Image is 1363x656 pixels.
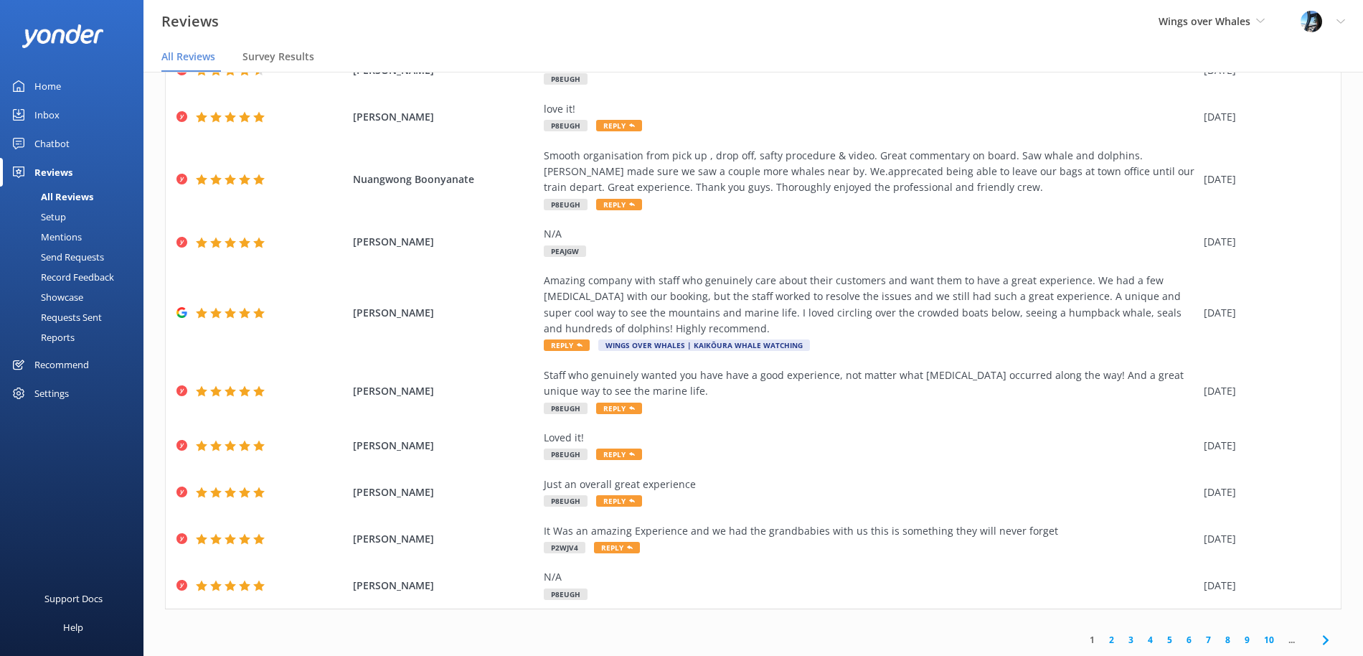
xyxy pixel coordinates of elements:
div: Support Docs [44,584,103,613]
a: Send Requests [9,247,143,267]
div: Showcase [9,287,83,307]
span: P8EUGH [544,495,588,507]
span: Reply [596,120,642,131]
div: [DATE] [1204,578,1323,594]
div: Requests Sent [9,307,102,327]
a: Requests Sent [9,307,143,327]
a: 8 [1218,633,1237,647]
span: P8EUGH [544,403,588,414]
span: [PERSON_NAME] [353,109,537,125]
span: P8EUGH [544,449,588,460]
a: 3 [1121,633,1141,647]
span: Reply [596,449,642,460]
div: love it! [544,101,1197,117]
div: [DATE] [1204,172,1323,187]
div: All Reviews [9,187,93,207]
div: Smooth organisation from pick up , drop off, safty procedure & video. Great commentary on board. ... [544,148,1197,196]
span: Reply [594,542,640,553]
div: Recommend [34,350,89,379]
div: N/A [544,569,1197,585]
span: [PERSON_NAME] [353,305,537,321]
span: Survey Results [242,50,314,64]
a: All Reviews [9,187,143,207]
a: 6 [1179,633,1199,647]
img: 145-1635463833.jpg [1301,11,1322,32]
div: Inbox [34,100,60,129]
div: [DATE] [1204,383,1323,399]
div: [DATE] [1204,305,1323,321]
a: 1 [1083,633,1102,647]
span: PEAJGW [544,245,586,257]
span: ... [1281,633,1302,647]
a: Record Feedback [9,267,143,287]
span: [PERSON_NAME] [353,438,537,454]
div: Home [34,72,61,100]
div: [DATE] [1204,438,1323,454]
img: yonder-white-logo.png [22,24,104,48]
span: P8EUGH [544,120,588,131]
a: 4 [1141,633,1160,647]
span: P2WJV4 [544,542,585,553]
a: Reports [9,327,143,347]
span: P8EUGH [544,589,588,600]
span: Reply [596,199,642,210]
span: Reply [596,403,642,414]
div: Reviews [34,158,72,187]
a: Mentions [9,227,143,247]
div: Reports [9,327,75,347]
span: [PERSON_NAME] [353,234,537,250]
div: Settings [34,379,69,408]
a: 10 [1257,633,1281,647]
span: Nuangwong Boonyanate [353,172,537,187]
div: Staff who genuinely wanted you have have a good experience, not matter what [MEDICAL_DATA] occurr... [544,367,1197,400]
h3: Reviews [161,10,219,33]
span: Wings Over Whales | Kaikōura Whale Watching [598,339,810,351]
span: Reply [544,339,590,351]
div: [DATE] [1204,109,1323,125]
a: 5 [1160,633,1179,647]
span: P8EUGH [544,73,588,85]
span: [PERSON_NAME] [353,484,537,500]
div: [DATE] [1204,234,1323,250]
a: Showcase [9,287,143,307]
a: Setup [9,207,143,227]
div: [DATE] [1204,531,1323,547]
div: Chatbot [34,129,70,158]
div: N/A [544,226,1197,242]
div: Setup [9,207,66,227]
div: Loved it! [544,430,1197,446]
a: 7 [1199,633,1218,647]
span: Wings over Whales [1159,14,1250,28]
span: [PERSON_NAME] [353,383,537,399]
span: Reply [596,495,642,507]
a: 9 [1237,633,1257,647]
div: It Was an amazing Experience and we had the grandbabies with us this is something they will never... [544,523,1197,539]
div: Record Feedback [9,267,114,287]
span: [PERSON_NAME] [353,531,537,547]
span: [PERSON_NAME] [353,578,537,594]
span: P8EUGH [544,199,588,210]
a: 2 [1102,633,1121,647]
div: Mentions [9,227,82,247]
div: Amazing company with staff who genuinely care about their customers and want them to have a great... [544,273,1197,337]
div: Send Requests [9,247,104,267]
div: Help [63,613,83,642]
span: All Reviews [161,50,215,64]
div: Just an overall great experience [544,477,1197,492]
div: [DATE] [1204,484,1323,500]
